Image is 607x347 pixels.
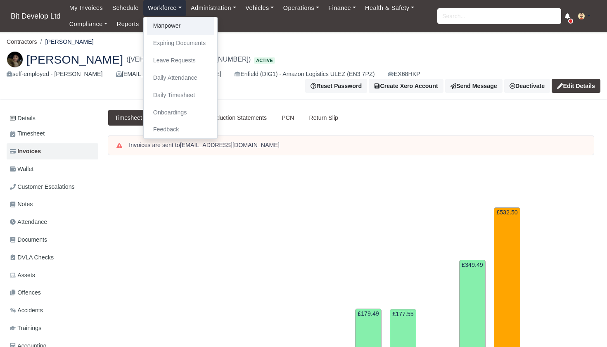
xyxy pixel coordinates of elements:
[116,69,221,79] div: [EMAIL_ADDRESS][DOMAIN_NAME]
[129,141,586,150] div: Invoices are sent to
[305,79,367,93] button: Reset Password
[388,69,420,79] a: EX68HKP
[65,16,112,32] a: Compliance
[0,45,607,100] div: Nayara Silvestre
[254,57,275,64] span: Active
[7,111,98,126] a: Details
[147,69,214,87] a: Daily Attendance
[7,232,98,248] a: Documents
[10,200,33,209] span: Notes
[445,79,503,93] a: Send Message
[147,104,214,121] a: Onboardings
[504,79,550,93] a: Deactivate
[7,320,98,336] a: Trainings
[7,126,98,142] a: Timesheet
[112,16,144,32] a: Reports
[202,110,273,126] a: Deduction Statements
[10,323,41,333] span: Trainings
[108,110,149,126] a: Timesheet
[7,214,98,230] a: Attendance
[235,69,375,79] div: Enfield (DIG1) - Amazon Logistics ULEZ (EN3 7PZ)
[7,285,98,301] a: Offences
[273,110,302,126] a: PCN
[26,54,123,65] span: [PERSON_NAME]
[7,143,98,159] a: Invoices
[7,250,98,266] a: DVLA Checks
[147,17,214,35] a: Manpower
[7,267,98,283] a: Assets
[126,55,251,64] span: ([VEHICLE_IDENTIFICATION_NUMBER])
[10,235,47,245] span: Documents
[10,147,41,156] span: Invoices
[147,35,214,52] a: Expiring Documents
[7,302,98,318] a: Accidents
[7,161,98,177] a: Wallet
[144,16,200,32] a: Communications
[303,110,345,126] a: Return Slip
[10,253,54,262] span: DVLA Checks
[10,306,43,315] span: Accidents
[10,182,75,192] span: Customer Escalations
[566,307,607,347] iframe: Chat Widget
[37,37,94,47] li: [PERSON_NAME]
[7,179,98,195] a: Customer Escalations
[147,121,214,138] a: Feedback
[10,217,47,227] span: Attendance
[10,164,33,174] span: Wallet
[10,271,35,280] span: Assets
[147,52,214,69] a: Leave Requests
[7,196,98,212] a: Notes
[7,8,65,24] a: Bit Develop Ltd
[437,8,561,24] input: Search...
[7,69,103,79] div: self-employed - [PERSON_NAME]
[552,79,600,93] a: Edit Details
[369,79,443,93] button: Create Xero Account
[147,87,214,104] a: Daily Timesheet
[10,288,41,297] span: Offences
[10,129,45,138] span: Timesheet
[180,142,280,148] strong: [EMAIL_ADDRESS][DOMAIN_NAME]
[7,38,37,45] a: Contractors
